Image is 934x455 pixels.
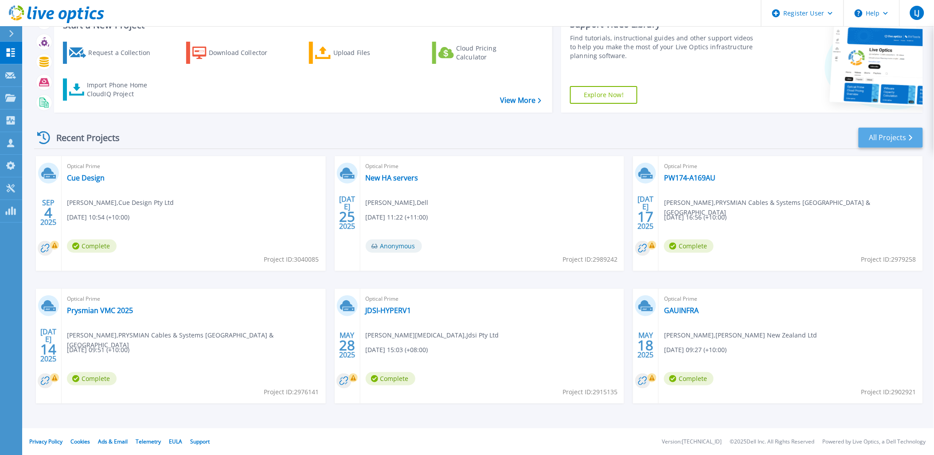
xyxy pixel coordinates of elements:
[500,96,541,105] a: View More
[432,42,531,64] a: Cloud Pricing Calculator
[264,387,319,397] span: Project ID: 2976141
[664,239,714,253] span: Complete
[29,438,63,445] a: Privacy Policy
[366,330,499,340] span: [PERSON_NAME][MEDICAL_DATA] , Jdsi Pty Ltd
[136,438,161,445] a: Telemetry
[63,20,541,30] h3: Start a New Project
[98,438,128,445] a: Ads & Email
[861,387,916,397] span: Project ID: 2902921
[664,161,918,171] span: Optical Prime
[664,345,727,355] span: [DATE] 09:27 (+10:00)
[664,173,715,182] a: PW174-A169AU
[366,306,411,315] a: JDSI-HYPERV1
[40,329,57,361] div: [DATE] 2025
[63,42,162,64] a: Request a Collection
[366,294,619,304] span: Optical Prime
[914,9,919,16] span: LJ
[662,439,722,445] li: Version: [TECHNICAL_ID]
[339,329,356,361] div: MAY 2025
[88,44,159,62] div: Request a Collection
[67,294,320,304] span: Optical Prime
[366,212,428,222] span: [DATE] 11:22 (+11:00)
[186,42,285,64] a: Download Collector
[190,438,210,445] a: Support
[366,239,422,253] span: Anonymous
[70,438,90,445] a: Cookies
[637,329,654,361] div: MAY 2025
[366,161,619,171] span: Optical Prime
[823,439,926,445] li: Powered by Live Optics, a Dell Technology
[209,44,280,62] div: Download Collector
[67,212,129,222] span: [DATE] 10:54 (+10:00)
[664,198,923,217] span: [PERSON_NAME] , PRYSMIAN Cables & Systems [GEOGRAPHIC_DATA] & [GEOGRAPHIC_DATA]
[339,341,355,349] span: 28
[563,255,617,264] span: Project ID: 2989242
[366,345,428,355] span: [DATE] 15:03 (+08:00)
[309,42,408,64] a: Upload Files
[366,372,415,385] span: Complete
[44,209,52,216] span: 4
[67,372,117,385] span: Complete
[638,341,654,349] span: 18
[67,161,320,171] span: Optical Prime
[456,44,527,62] div: Cloud Pricing Calculator
[570,34,755,60] div: Find tutorials, instructional guides and other support videos to help you make the most of your L...
[40,196,57,229] div: SEP 2025
[366,173,418,182] a: New HA servers
[859,128,923,148] a: All Projects
[664,306,699,315] a: GAUINFRA
[67,345,129,355] span: [DATE] 09:51 (+10:00)
[637,196,654,229] div: [DATE] 2025
[339,213,355,220] span: 25
[87,81,156,98] div: Import Phone Home CloudIQ Project
[570,86,637,104] a: Explore Now!
[67,173,105,182] a: Cue Design
[730,439,815,445] li: © 2025 Dell Inc. All Rights Reserved
[664,294,918,304] span: Optical Prime
[638,213,654,220] span: 17
[861,255,916,264] span: Project ID: 2979258
[40,345,56,353] span: 14
[563,387,617,397] span: Project ID: 2915135
[67,239,117,253] span: Complete
[664,330,817,340] span: [PERSON_NAME] , [PERSON_NAME] New Zealand Ltd
[34,127,132,149] div: Recent Projects
[67,198,174,208] span: [PERSON_NAME] , Cue Design Pty Ltd
[333,44,404,62] div: Upload Files
[366,198,429,208] span: [PERSON_NAME] , Dell
[169,438,182,445] a: EULA
[664,372,714,385] span: Complete
[264,255,319,264] span: Project ID: 3040085
[664,212,727,222] span: [DATE] 16:56 (+10:00)
[67,306,133,315] a: Prysmian VMC 2025
[339,196,356,229] div: [DATE] 2025
[67,330,326,350] span: [PERSON_NAME] , PRYSMIAN Cables & Systems [GEOGRAPHIC_DATA] & [GEOGRAPHIC_DATA]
